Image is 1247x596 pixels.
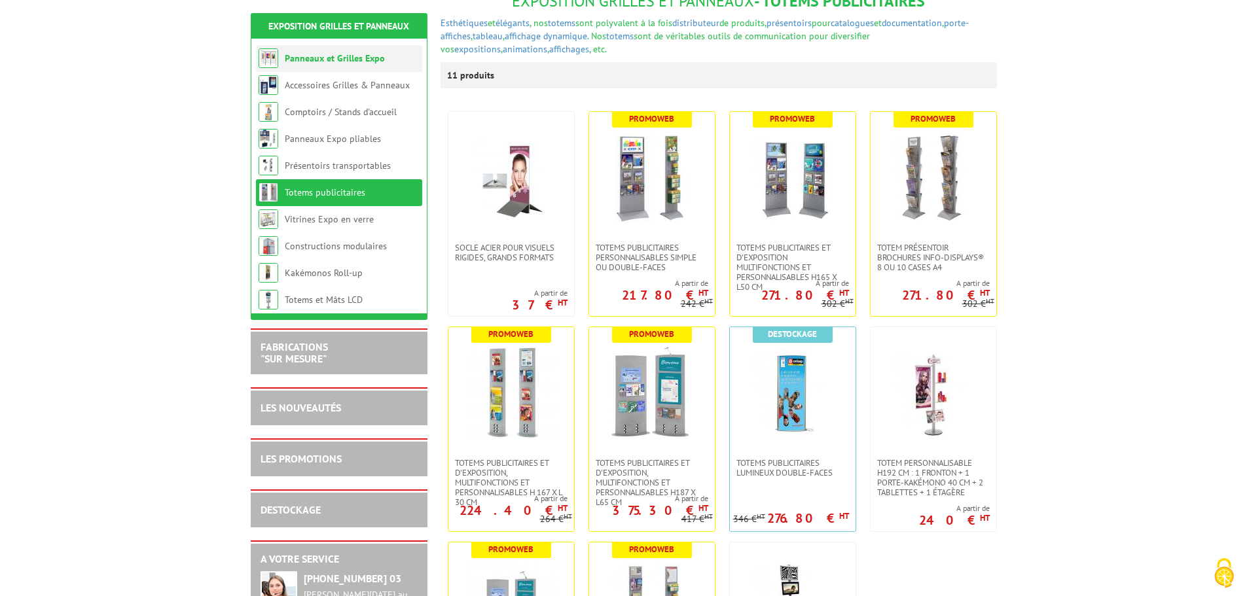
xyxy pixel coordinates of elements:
[589,493,708,504] span: A partir de
[448,458,574,507] a: Totems publicitaires et d'exposition, multifonctions et personnalisables H 167 X L 30 CM
[845,296,854,306] sup: HT
[767,514,849,522] p: 276.80 €
[285,133,381,145] a: Panneaux Expo pliables
[980,287,990,298] sup: HT
[285,52,385,64] a: Panneaux et Grilles Expo
[629,328,674,340] b: Promoweb
[441,17,488,29] a: Esthétiques
[871,458,996,497] a: Totem personnalisable H192 cm : 1 fronton + 1 porte-kakémono 40 cm + 2 tablettes + 1 étagère
[761,291,849,299] p: 271.80 €
[589,278,708,289] span: A partir de
[622,291,708,299] p: 217.80 €
[730,458,856,478] a: Totems publicitaires lumineux double-faces
[558,502,568,514] sup: HT
[261,452,342,465] a: LES PROMOTIONS
[503,43,547,55] a: animations
[606,131,698,223] img: Totems publicitaires personnalisables simple ou double-faces
[285,240,387,252] a: Constructions modulaires
[919,516,990,524] p: 240 €
[455,458,568,507] span: Totems publicitaires et d'exposition, multifonctions et personnalisables H 167 X L 30 CM
[730,243,856,292] a: Totems publicitaires et d'exposition multifonctions et personnalisables H165 x L50 cm
[259,75,278,95] img: Accessoires Grilles & Panneaux
[473,30,503,42] a: tableau
[285,186,365,198] a: Totems publicitaires
[261,553,418,565] h2: A votre service
[548,17,575,29] a: totems
[736,243,849,292] span: Totems publicitaires et d'exposition multifonctions et personnalisables H165 x L50 cm
[285,106,397,118] a: Comptoirs / Stands d'accueil
[285,160,391,171] a: Présentoirs transportables
[1201,552,1247,596] button: Cookies (fenêtre modale)
[512,288,568,298] span: A partir de
[540,514,572,524] p: 264 €
[589,458,715,507] a: Totems publicitaires et d'exposition, multifonctions et personnalisables H187 X L65 CM
[512,301,568,309] p: 37 €
[558,297,568,308] sup: HT
[888,131,979,223] img: Totem Présentoir brochures Info-Displays® 8 ou 10 cases A4
[629,544,674,555] b: Promoweb
[768,328,817,340] b: Destockage
[672,17,719,29] a: distributeur
[612,506,708,514] p: 375.30 €
[285,294,363,306] a: Totems et Mâts LCD
[902,291,990,299] p: 271.80 €
[496,17,530,29] a: élégants
[747,131,839,223] img: Totems publicitaires et d'exposition multifonctions et personnalisables H165 x L50 cm
[441,30,870,55] span: sont de véritables outils de communication pour diversifier vos
[259,290,278,309] img: Totems et Mâts LCD
[681,514,713,524] p: 417 €
[441,16,997,56] p: et , nos
[505,30,587,42] a: affichage dynamique
[839,510,849,521] sup: HT
[629,113,674,124] b: Promoweb
[261,340,328,365] a: FABRICATIONS"Sur Mesure"
[304,572,401,585] strong: [PHONE_NUMBER] 03
[831,17,874,29] a: catalogues
[259,48,278,68] img: Panneaux et Grilles Expo
[911,113,956,124] b: Promoweb
[871,243,996,272] a: Totem Présentoir brochures Info-Displays® 8 ou 10 cases A4
[877,243,990,272] span: Totem Présentoir brochures Info-Displays® 8 ou 10 cases A4
[986,296,994,306] sup: HT
[596,458,708,507] span: Totems publicitaires et d'exposition, multifonctions et personnalisables H187 X L65 CM
[747,347,839,438] img: Totems publicitaires lumineux double-faces
[549,43,589,55] a: affichages
[465,131,557,223] img: Socle acier pour visuels rigides, grands formats
[488,544,533,555] b: Promoweb
[882,17,942,29] a: documentation
[980,512,990,523] sup: HT
[962,299,994,309] p: 302 €
[1208,557,1240,589] img: Cookies (fenêtre modale)
[465,347,557,438] img: Totems publicitaires et d'exposition, multifonctions et personnalisables H 167 X L 30 CM
[285,79,410,91] a: Accessoires Grilles & Panneaux
[596,243,708,272] span: Totems publicitaires personnalisables simple ou double-faces
[285,213,374,225] a: Vitrines Expo en verre
[261,401,341,414] a: LES NOUVEAUTÉS
[822,299,854,309] p: 302 €
[259,183,278,202] img: Totems publicitaires
[730,278,849,289] span: A partir de
[488,328,533,340] b: Promoweb
[285,267,363,279] a: Kakémonos Roll-up
[259,102,278,122] img: Comptoirs / Stands d'accueil
[888,347,979,438] img: Totem personnalisable H192 cm : 1 fronton + 1 porte-kakémono 40 cm + 2 tablettes + 1 étagère
[606,347,698,438] img: Totems publicitaires et d'exposition, multifonctions et personnalisables H187 X L65 CM
[877,458,990,497] span: Totem personnalisable H192 cm : 1 fronton + 1 porte-kakémono 40 cm + 2 tablettes + 1 étagère
[770,113,815,124] b: Promoweb
[268,20,409,32] a: Exposition Grilles et Panneaux
[564,512,572,521] sup: HT
[455,243,568,262] span: Socle acier pour visuels rigides, grands formats
[698,502,708,514] sup: HT
[733,514,765,524] p: 346 €
[259,263,278,283] img: Kakémonos Roll-up
[441,17,969,42] a: porte-affiches
[839,287,849,298] sup: HT
[704,296,713,306] sup: HT
[448,243,574,262] a: Socle acier pour visuels rigides, grands formats
[259,236,278,256] img: Constructions modulaires
[447,62,496,88] p: 11 produits
[767,17,812,29] a: présentoirs
[261,503,321,516] a: DESTOCKAGE
[698,287,708,298] sup: HT
[441,17,969,42] span: sont polyvalent à la fois de produits, pour et , , , . Nos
